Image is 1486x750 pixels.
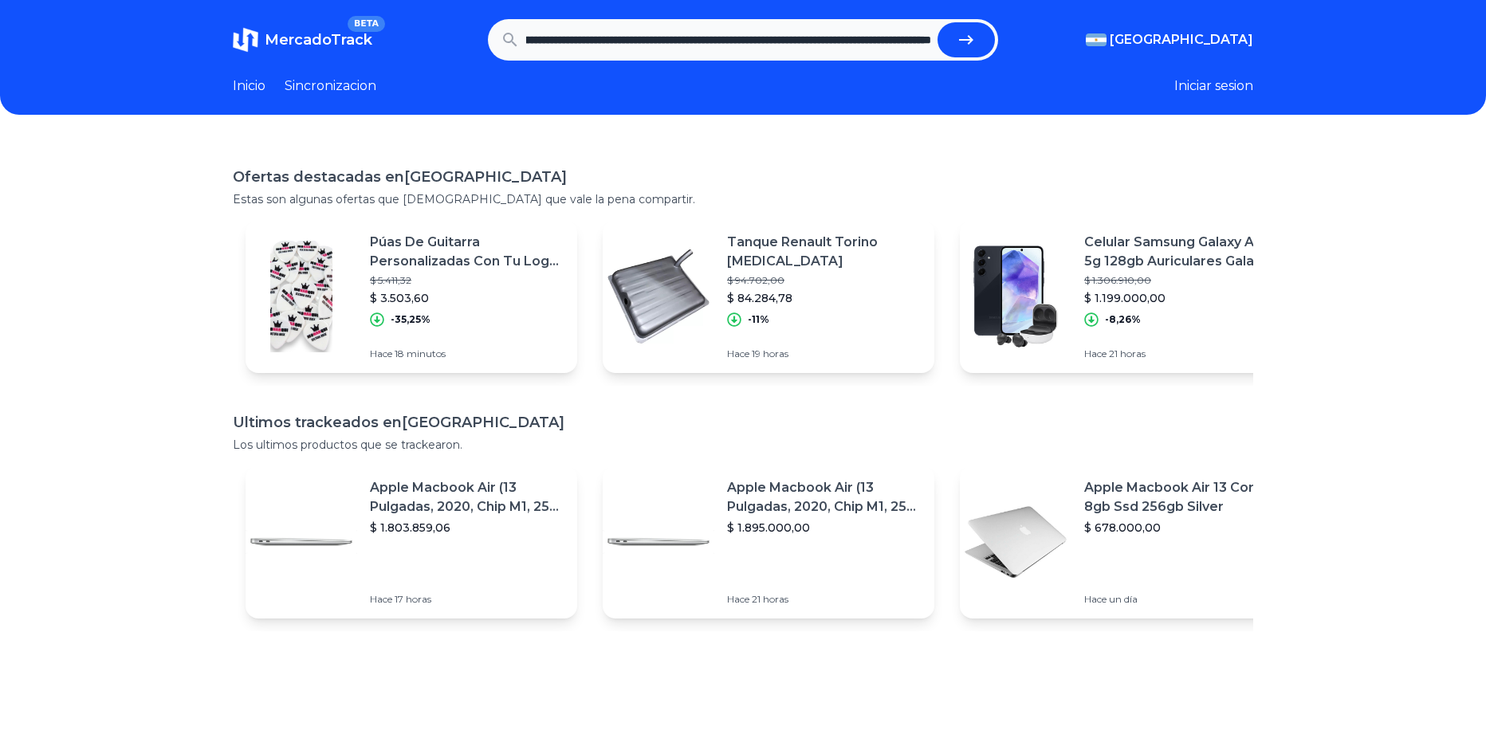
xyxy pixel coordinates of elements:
[603,486,714,598] img: Featured image
[748,313,769,326] p: -11%
[370,478,564,516] p: Apple Macbook Air (13 Pulgadas, 2020, Chip M1, 256 Gb De Ssd, 8 Gb De Ram) - Plata
[246,241,357,352] img: Featured image
[246,220,577,373] a: Featured imagePúas De Guitarra Personalizadas Con Tu Logo X 6 Unidades$ 5.411,32$ 3.503,60-35,25%...
[233,77,265,96] a: Inicio
[1084,348,1279,360] p: Hace 21 horas
[233,437,1253,453] p: Los ultimos productos que se trackearon.
[370,290,564,306] p: $ 3.503,60
[1110,30,1253,49] span: [GEOGRAPHIC_DATA]
[727,233,922,271] p: Tanque Renault Torino [MEDICAL_DATA]
[603,241,714,352] img: Featured image
[603,220,934,373] a: Featured imageTanque Renault Torino [MEDICAL_DATA]$ 94.702,00$ 84.284,78-11%Hace 19 horas
[1086,30,1253,49] button: [GEOGRAPHIC_DATA]
[1084,274,1279,287] p: $ 1.306.910,00
[727,478,922,516] p: Apple Macbook Air (13 Pulgadas, 2020, Chip M1, 256 Gb De Ssd, 8 Gb De Ram) - Plata
[603,465,934,618] a: Featured imageApple Macbook Air (13 Pulgadas, 2020, Chip M1, 256 Gb De Ssd, 8 Gb De Ram) - Plata$...
[1105,313,1141,326] p: -8,26%
[727,348,922,360] p: Hace 19 horas
[370,520,564,536] p: $ 1.803.859,06
[233,411,1253,434] h1: Ultimos trackeados en [GEOGRAPHIC_DATA]
[370,348,564,360] p: Hace 18 minutos
[960,220,1291,373] a: Featured imageCelular Samsung Galaxy A55 5g 128gb Auriculares Galaxy Buds$ 1.306.910,00$ 1.199.00...
[727,520,922,536] p: $ 1.895.000,00
[960,465,1291,618] a: Featured imageApple Macbook Air 13 Core I5 8gb Ssd 256gb Silver$ 678.000,00Hace un día
[1084,520,1279,536] p: $ 678.000,00
[285,77,376,96] a: Sincronizacion
[1084,593,1279,606] p: Hace un día
[727,290,922,306] p: $ 84.284,78
[246,486,357,598] img: Featured image
[370,233,564,271] p: Púas De Guitarra Personalizadas Con Tu Logo X 6 Unidades
[233,191,1253,207] p: Estas son algunas ofertas que [DEMOGRAPHIC_DATA] que vale la pena compartir.
[960,486,1071,598] img: Featured image
[391,313,430,326] p: -35,25%
[1084,233,1279,271] p: Celular Samsung Galaxy A55 5g 128gb Auriculares Galaxy Buds
[233,166,1253,188] h1: Ofertas destacadas en [GEOGRAPHIC_DATA]
[370,274,564,287] p: $ 5.411,32
[233,27,258,53] img: MercadoTrack
[727,274,922,287] p: $ 94.702,00
[1086,33,1107,46] img: Argentina
[233,27,372,53] a: MercadoTrackBETA
[960,241,1071,352] img: Featured image
[265,31,372,49] span: MercadoTrack
[1084,290,1279,306] p: $ 1.199.000,00
[1084,478,1279,516] p: Apple Macbook Air 13 Core I5 8gb Ssd 256gb Silver
[727,593,922,606] p: Hace 21 horas
[246,465,577,618] a: Featured imageApple Macbook Air (13 Pulgadas, 2020, Chip M1, 256 Gb De Ssd, 8 Gb De Ram) - Plata$...
[348,16,385,32] span: BETA
[370,593,564,606] p: Hace 17 horas
[1174,77,1253,96] button: Iniciar sesion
